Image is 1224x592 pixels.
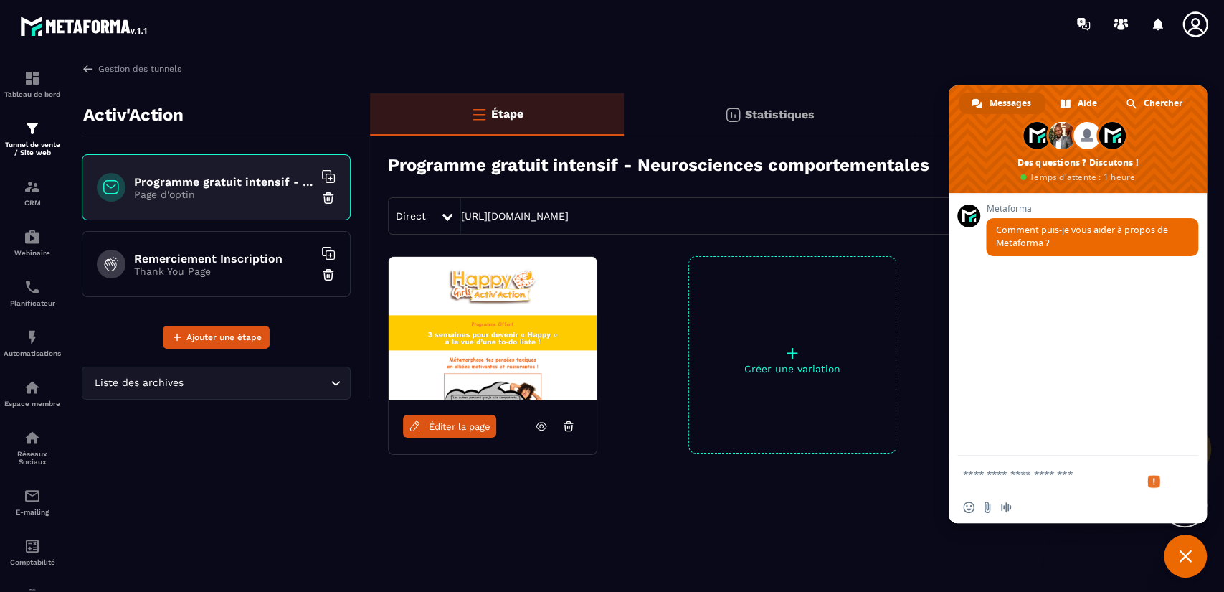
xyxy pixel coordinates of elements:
img: automations [24,329,41,346]
p: Planificateur [4,299,61,307]
img: logo [20,13,149,39]
a: Fermer le chat [1164,535,1207,578]
p: Automatisations [4,349,61,357]
a: formationformationTunnel de vente / Site web [4,109,61,167]
p: Tunnel de vente / Site web [4,141,61,156]
span: Messages [990,93,1031,114]
p: + [689,343,896,363]
p: CRM [4,199,61,207]
p: Webinaire [4,249,61,257]
img: social-network [24,429,41,446]
div: Search for option [82,367,351,400]
img: scheduler [24,278,41,296]
img: automations [24,228,41,245]
img: arrow [82,62,95,75]
p: Statistiques [745,108,815,121]
p: Créer une variation [689,363,896,375]
p: Tableau de bord [4,90,61,98]
span: Metaforma [986,204,1198,214]
img: image [389,257,597,400]
a: accountantaccountantComptabilité [4,527,61,577]
a: social-networksocial-networkRéseaux Sociaux [4,418,61,476]
img: bars-o.4a397970.svg [470,105,488,123]
p: Page d'optin [134,189,313,200]
p: Thank You Page [134,266,313,277]
span: Aide [1078,93,1097,114]
a: automationsautomationsWebinaire [4,217,61,268]
h6: Programme gratuit intensif - Neurosciences comportementales [134,175,313,189]
p: Activ'Action [83,100,184,129]
img: trash [321,268,336,282]
button: Ajouter une étape [163,326,270,349]
input: Search for option [186,375,327,391]
a: formationformationCRM [4,167,61,217]
span: Direct [396,210,426,222]
p: Comptabilité [4,558,61,566]
span: Éditer la page [429,421,490,432]
img: automations [24,379,41,396]
span: Liste des archives [91,375,186,391]
span: Message audio [1000,502,1012,513]
img: formation [24,70,41,87]
a: Éditer la page [403,415,496,438]
img: stats.20deebd0.svg [724,106,741,123]
h6: Remerciement Inscription [134,252,313,266]
textarea: Entrez votre message... [963,456,1164,492]
img: trash [321,191,336,205]
span: Insérer un emoji [963,502,974,513]
img: email [24,487,41,504]
a: formationformationTableau de bord [4,59,61,109]
span: Comment puis-je vous aider à propos de Metaforma ? [996,224,1168,249]
img: formation [24,120,41,137]
a: automationsautomationsEspace membre [4,368,61,418]
p: Espace membre [4,400,61,408]
a: emailemailE-mailing [4,476,61,527]
a: automationsautomationsAutomatisations [4,318,61,368]
a: Chercher [1113,93,1197,114]
a: schedulerschedulerPlanificateur [4,268,61,318]
p: Étape [491,107,523,121]
a: Messages [959,93,1045,114]
a: Aide [1047,93,1111,114]
p: Réseaux Sociaux [4,450,61,466]
h3: Programme gratuit intensif - Neurosciences comportementales [388,155,929,175]
span: Ajouter une étape [186,330,262,344]
p: E-mailing [4,508,61,516]
span: Envoyer un fichier [982,502,993,513]
a: [URL][DOMAIN_NAME] [461,210,569,222]
span: Chercher [1144,93,1182,114]
img: formation [24,178,41,195]
a: Gestion des tunnels [82,62,181,75]
img: accountant [24,537,41,555]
